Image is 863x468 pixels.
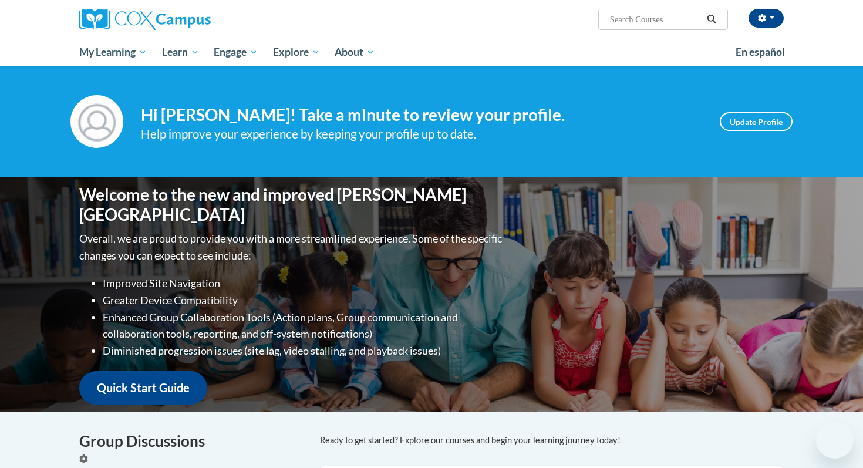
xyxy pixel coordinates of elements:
[720,112,793,131] a: Update Profile
[703,12,720,26] button: Search
[103,342,505,359] li: Diminished progression issues (site lag, video stalling, and playback issues)
[736,46,785,58] span: En español
[103,309,505,343] li: Enhanced Group Collaboration Tools (Action plans, Group communication and collaboration tools, re...
[162,45,199,59] span: Learn
[79,371,207,405] a: Quick Start Guide
[103,292,505,309] li: Greater Device Compatibility
[79,185,505,224] h1: Welcome to the new and improved [PERSON_NAME][GEOGRAPHIC_DATA]
[72,39,154,66] a: My Learning
[335,45,375,59] span: About
[273,45,320,59] span: Explore
[79,9,302,30] a: Cox Campus
[62,39,801,66] div: Main menu
[816,421,854,459] iframe: Button to launch messaging window
[609,12,703,26] input: Search Courses
[749,9,784,28] button: Account Settings
[70,95,123,148] img: Profile Image
[79,9,211,30] img: Cox Campus
[154,39,207,66] a: Learn
[265,39,328,66] a: Explore
[79,430,302,453] h4: Group Discussions
[141,105,702,125] h4: Hi [PERSON_NAME]! Take a minute to review your profile.
[728,40,793,65] a: En español
[206,39,265,66] a: Engage
[103,275,505,292] li: Improved Site Navigation
[214,45,258,59] span: Engage
[328,39,383,66] a: About
[141,124,702,144] div: Help improve your experience by keeping your profile up to date.
[79,45,147,59] span: My Learning
[79,230,505,264] p: Overall, we are proud to provide you with a more streamlined experience. Some of the specific cha...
